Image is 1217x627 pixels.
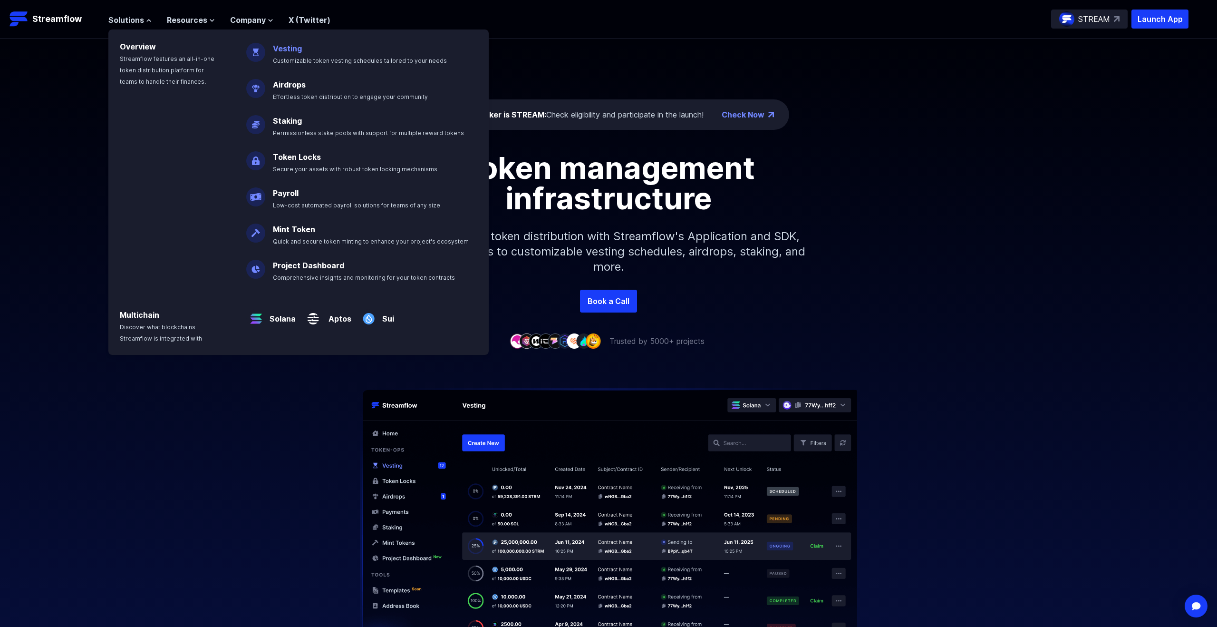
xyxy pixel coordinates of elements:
a: Token Locks [273,152,321,162]
img: company-6 [557,333,572,348]
a: Vesting [273,44,302,53]
span: Discover what blockchains Streamflow is integrated with [120,323,202,342]
img: company-9 [586,333,601,348]
a: Solana [266,305,296,324]
span: Streamflow features an all-in-one token distribution platform for teams to handle their finances. [120,55,214,85]
a: Mint Token [273,225,315,234]
a: Aptos [323,305,351,324]
a: X (Twitter) [289,15,330,25]
a: Staking [273,116,302,126]
span: Quick and secure token minting to enhance your project's ecosystem [273,238,469,245]
button: Launch App [1131,10,1188,29]
p: Trusted by 5000+ projects [609,335,705,347]
a: Multichain [120,310,159,320]
img: top-right-arrow.png [768,112,774,118]
a: Streamflow [10,10,99,29]
img: company-8 [576,333,591,348]
a: STREAM [1051,10,1128,29]
button: Company [230,14,273,26]
img: company-2 [519,333,534,348]
a: Overview [120,42,156,51]
img: company-3 [529,333,544,348]
img: Streamflow Logo [10,10,29,29]
img: company-7 [567,333,582,348]
a: Payroll [273,188,299,198]
div: Open Intercom Messenger [1185,595,1207,617]
span: Secure your assets with robust token locking mechanisms [273,166,437,173]
img: Airdrops [246,71,265,98]
a: Book a Call [580,290,637,313]
img: streamflow-logo-circle.png [1059,11,1074,27]
a: Sui [378,305,394,324]
p: STREAM [1078,13,1110,25]
img: company-1 [510,333,525,348]
img: Aptos [303,302,323,328]
a: Airdrops [273,80,306,89]
p: Streamflow [32,12,82,26]
a: Check Now [722,109,764,120]
span: Company [230,14,266,26]
img: Payroll [246,180,265,206]
span: Comprehensive insights and monitoring for your token contracts [273,274,455,281]
div: Check eligibility and participate in the launch! [462,109,704,120]
span: Effortless token distribution to engage your community [273,93,428,100]
p: Simplify your token distribution with Streamflow's Application and SDK, offering access to custom... [404,214,813,290]
img: company-5 [548,333,563,348]
img: top-right-arrow.svg [1114,16,1120,22]
span: Customizable token vesting schedules tailored to your needs [273,57,447,64]
span: The ticker is STREAM: [462,110,546,119]
img: Mint Token [246,216,265,243]
img: Staking [246,108,265,134]
a: Project Dashboard [273,261,344,270]
img: Project Dashboard [246,252,265,279]
span: Low-cost automated payroll solutions for teams of any size [273,202,440,209]
img: Vesting [246,35,265,62]
img: Token Locks [246,144,265,170]
img: company-4 [538,333,553,348]
img: Sui [359,302,378,328]
img: Solana [246,302,266,328]
span: Solutions [108,14,144,26]
button: Solutions [108,14,152,26]
button: Resources [167,14,215,26]
span: Permissionless stake pools with support for multiple reward tokens [273,129,464,137]
span: Resources [167,14,207,26]
h1: Token management infrastructure [395,153,822,214]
